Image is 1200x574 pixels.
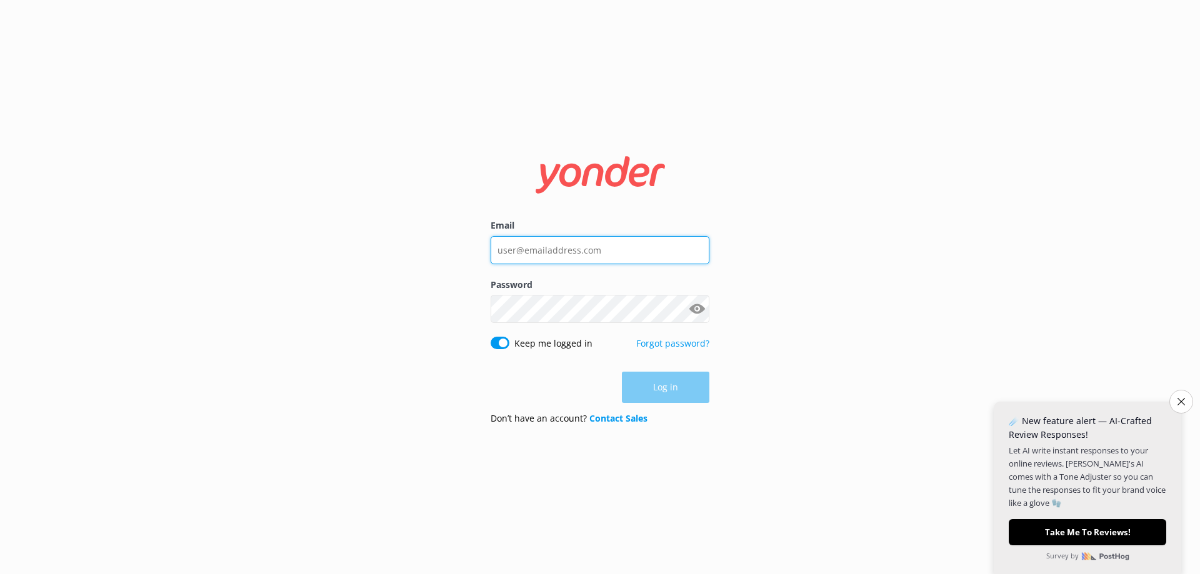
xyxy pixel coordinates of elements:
[491,236,709,264] input: user@emailaddress.com
[589,412,647,424] a: Contact Sales
[684,297,709,322] button: Show password
[636,337,709,349] a: Forgot password?
[491,219,709,232] label: Email
[491,278,709,292] label: Password
[491,412,647,425] p: Don’t have an account?
[514,337,592,350] label: Keep me logged in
